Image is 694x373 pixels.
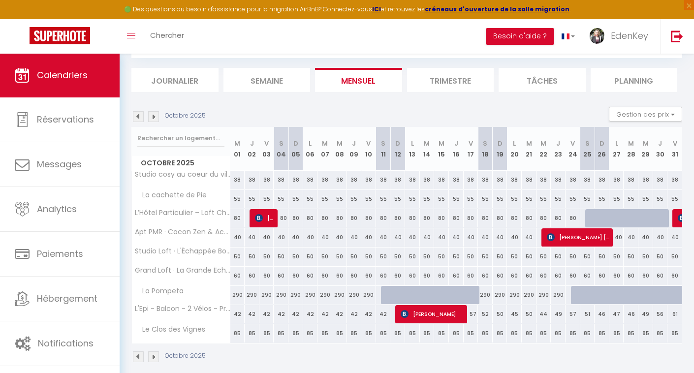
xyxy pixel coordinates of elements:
div: 38 [230,171,245,189]
div: 60 [609,267,624,285]
div: 40 [405,228,420,247]
div: 60 [245,267,259,285]
div: 38 [464,171,478,189]
div: 60 [274,267,288,285]
div: 60 [332,267,347,285]
button: Ouvrir le widget de chat LiveChat [8,4,37,33]
th: 20 [507,127,522,171]
span: Hébergement [37,292,97,305]
div: 55 [376,190,391,208]
div: 290 [317,286,332,304]
div: 42 [274,305,288,323]
div: 80 [376,209,391,227]
div: 55 [420,190,435,208]
div: 60 [536,267,551,285]
abbr: L [615,139,618,148]
th: 31 [667,127,682,171]
div: 80 [551,209,566,227]
div: 50 [609,248,624,266]
div: 55 [638,190,653,208]
abbr: L [309,139,312,148]
span: EdenKey [611,30,648,42]
abbr: V [366,139,371,148]
span: L'Epi - Balcon - 2 Vélos - Proche Parking gratuit [133,305,232,312]
div: 40 [274,228,288,247]
div: 50 [653,248,668,266]
img: Super Booking [30,27,90,44]
div: 38 [347,171,362,189]
div: 55 [405,190,420,208]
span: Messages [37,158,82,170]
div: 55 [507,190,522,208]
div: 60 [464,267,478,285]
div: 40 [245,228,259,247]
li: Mensuel [315,68,402,92]
div: 60 [522,267,536,285]
div: 290 [507,286,522,304]
div: 42 [347,305,362,323]
abbr: D [395,139,400,148]
abbr: M [643,139,649,148]
input: Rechercher un logement... [137,129,224,147]
div: 50 [376,248,391,266]
div: 38 [303,171,318,189]
div: 38 [609,171,624,189]
div: 38 [566,171,580,189]
span: Notifications [38,337,94,349]
div: 50 [317,248,332,266]
div: 50 [274,248,288,266]
div: 55 [449,190,464,208]
div: 55 [493,190,507,208]
span: La Pompeta [133,286,186,297]
div: 50 [536,248,551,266]
div: 50 [493,248,507,266]
div: 50 [595,248,609,266]
div: 40 [390,228,405,247]
div: 38 [288,171,303,189]
div: 40 [332,228,347,247]
div: 38 [390,171,405,189]
div: 42 [288,305,303,323]
abbr: M [628,139,634,148]
div: 60 [317,267,332,285]
abbr: S [483,139,487,148]
div: 60 [551,267,566,285]
div: 50 [259,248,274,266]
div: 55 [478,190,493,208]
div: 55 [653,190,668,208]
div: 60 [507,267,522,285]
div: 80 [347,209,362,227]
th: 21 [522,127,536,171]
div: 38 [434,171,449,189]
div: 80 [274,209,288,227]
div: 40 [507,228,522,247]
div: 290 [230,286,245,304]
div: 50 [522,248,536,266]
abbr: M [540,139,546,148]
abbr: V [264,139,269,148]
div: 55 [609,190,624,208]
div: 40 [303,228,318,247]
div: 40 [449,228,464,247]
div: 60 [390,267,405,285]
div: 55 [288,190,303,208]
th: 13 [405,127,420,171]
div: 50 [566,248,580,266]
div: 38 [595,171,609,189]
div: 40 [522,228,536,247]
div: 40 [609,228,624,247]
span: Studio Loft · L'Échappée Bohème [133,248,232,255]
div: 55 [390,190,405,208]
a: créneaux d'ouverture de la salle migration [425,5,569,13]
div: 80 [522,209,536,227]
div: 38 [361,171,376,189]
th: 02 [245,127,259,171]
span: [PERSON_NAME] [PERSON_NAME] [547,228,611,247]
div: 38 [507,171,522,189]
div: 60 [638,267,653,285]
span: Calendriers [37,69,88,81]
abbr: J [658,139,662,148]
div: 50 [449,248,464,266]
div: 80 [288,209,303,227]
th: 04 [274,127,288,171]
